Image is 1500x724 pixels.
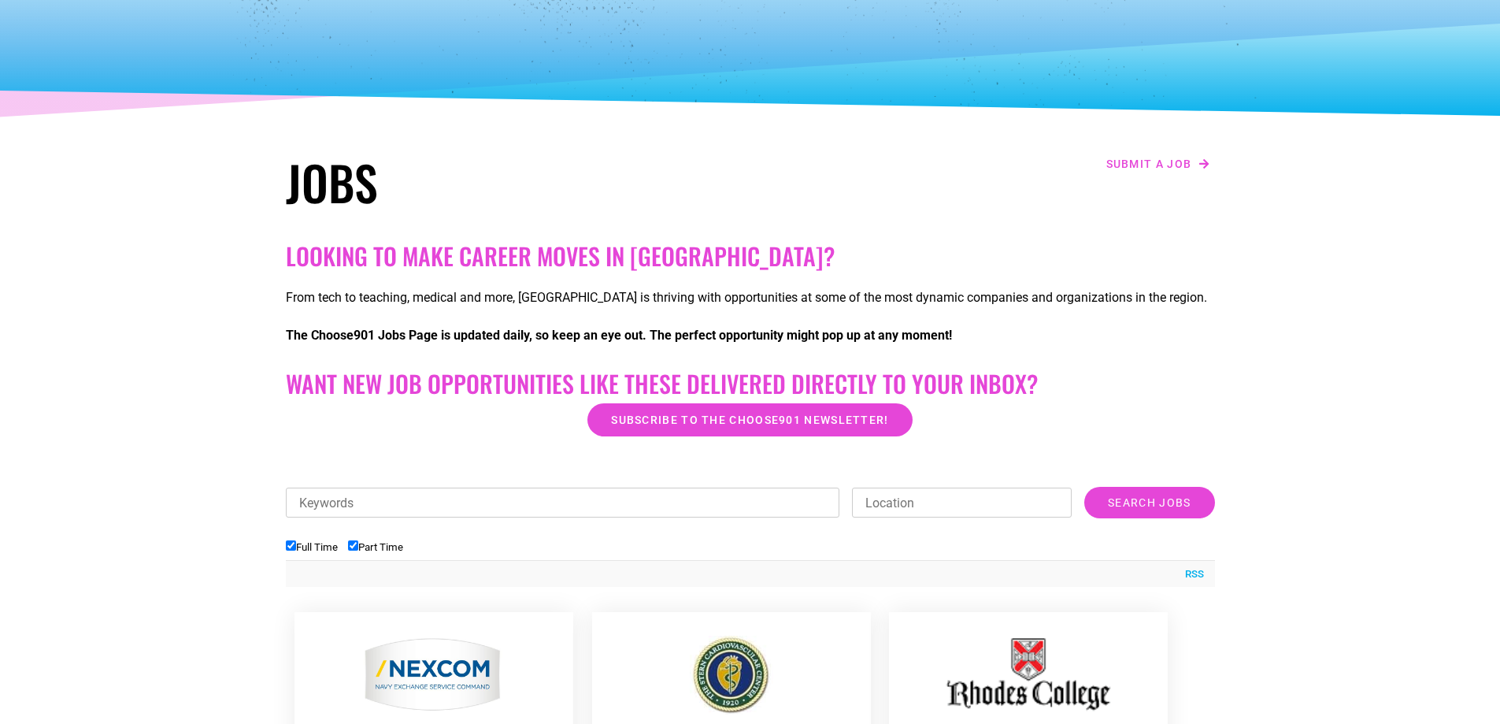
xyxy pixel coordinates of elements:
[286,288,1215,307] p: From tech to teaching, medical and more, [GEOGRAPHIC_DATA] is thriving with opportunities at some...
[286,242,1215,270] h2: Looking to make career moves in [GEOGRAPHIC_DATA]?
[611,414,888,425] span: Subscribe to the Choose901 newsletter!
[852,488,1072,518] input: Location
[286,154,743,210] h1: Jobs
[1106,158,1192,169] span: Submit a job
[286,540,296,551] input: Full Time
[1084,487,1214,518] input: Search Jobs
[286,541,338,553] label: Full Time
[348,541,403,553] label: Part Time
[587,403,912,436] a: Subscribe to the Choose901 newsletter!
[1102,154,1215,174] a: Submit a job
[286,328,952,343] strong: The Choose901 Jobs Page is updated daily, so keep an eye out. The perfect opportunity might pop u...
[1177,566,1204,582] a: RSS
[348,540,358,551] input: Part Time
[286,369,1215,398] h2: Want New Job Opportunities like these Delivered Directly to your Inbox?
[286,488,840,518] input: Keywords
